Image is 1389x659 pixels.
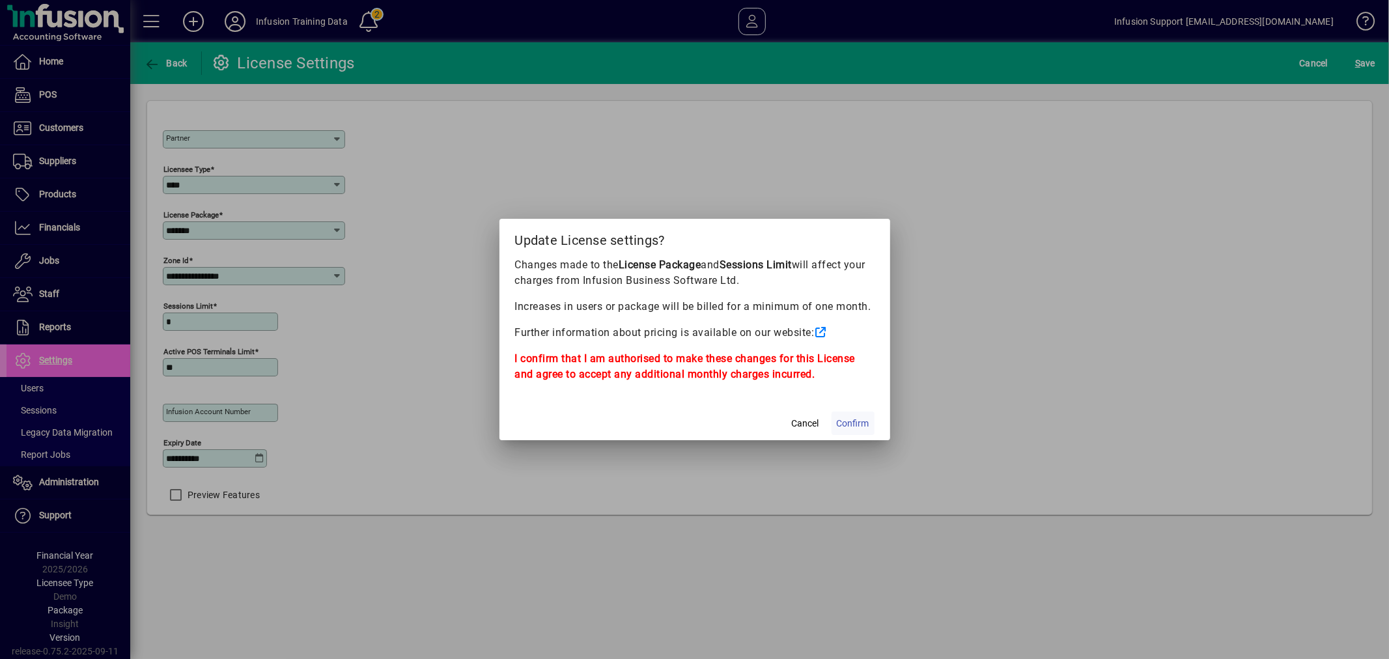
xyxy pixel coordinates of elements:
b: I confirm that I am authorised to make these changes for this License and agree to accept any add... [515,352,856,380]
p: Changes made to the and will affect your charges from Infusion Business Software Ltd. [515,257,875,288]
h2: Update License settings? [499,219,890,257]
button: Cancel [785,412,826,435]
b: Sessions Limit [720,259,792,271]
p: Increases in users or package will be billed for a minimum of one month. [515,299,875,315]
span: Confirm [837,417,869,430]
b: License Package [619,259,701,271]
p: Further information about pricing is available on our website: [515,325,875,341]
button: Confirm [832,412,875,435]
span: Cancel [792,417,819,430]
